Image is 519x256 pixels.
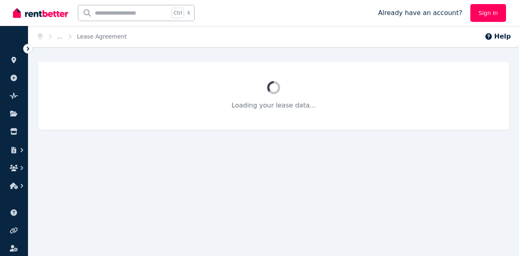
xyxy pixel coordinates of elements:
p: Loading your lease data... [58,101,490,110]
img: RentBetter [13,7,68,19]
span: Lease Agreement [77,32,127,41]
button: Help [485,32,511,41]
a: ... [57,33,62,40]
span: Ctrl [172,8,184,18]
a: Sign In [470,4,506,22]
nav: Breadcrumb [28,26,137,47]
span: k [187,10,190,16]
span: Already have an account? [378,8,462,18]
